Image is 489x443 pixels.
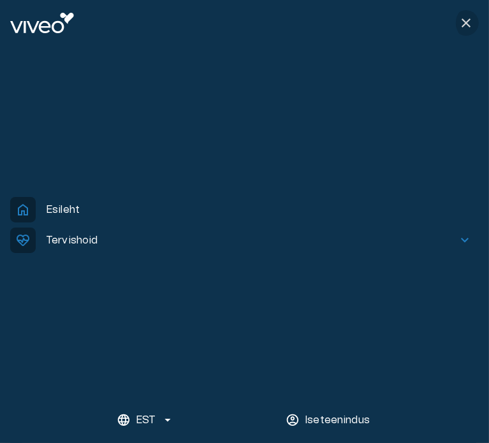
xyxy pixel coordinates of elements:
p: Iseteenindus [305,412,370,428]
button: Iseteenindus [281,407,377,433]
button: EST [112,407,179,433]
p: Tervishoid [46,233,98,248]
span: home [10,197,36,222]
div: homeEsileht [10,194,479,219]
span: close [458,15,474,31]
button: Close menu [453,10,479,36]
div: ecg_heartTervishoidkeyboard_arrow_down [10,224,479,250]
span: keyboard_arrow_down [457,233,472,248]
span: ecg_heart [10,228,36,253]
img: Viveo logo [10,13,74,33]
p: EST [136,412,156,428]
p: Esileht [46,202,80,217]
